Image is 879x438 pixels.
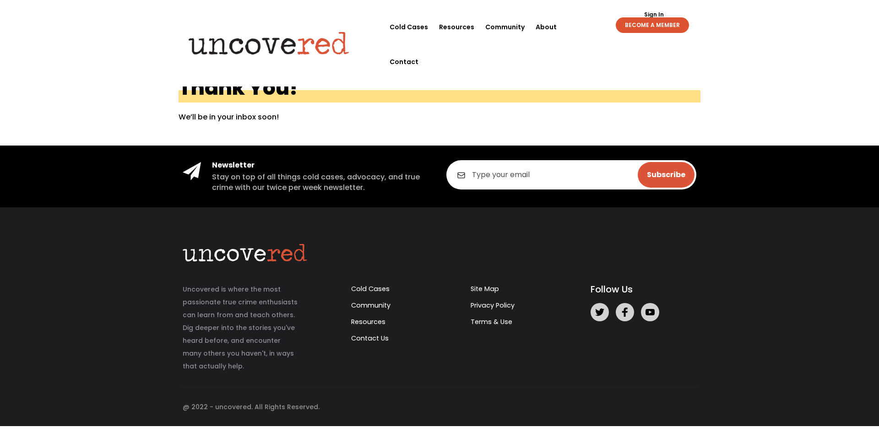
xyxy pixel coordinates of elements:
h5: Stay on top of all things cold cases, advocacy, and true crime with our twice per week newsletter. [212,172,433,193]
a: About [536,10,557,44]
a: BECOME A MEMBER [616,17,689,33]
a: Community [351,301,391,310]
a: Sign In [639,12,669,17]
a: Community [485,10,525,44]
h4: Newsletter [212,160,433,170]
h5: Follow Us [591,283,696,296]
a: Site Map [471,284,499,293]
h1: Thank You! [179,77,700,103]
a: Contact Us [351,334,389,343]
a: Contact [390,44,418,79]
p: Uncovered is where the most passionate true crime enthusiasts can learn from and teach others. Di... [183,283,301,373]
a: Resources [439,10,474,44]
input: Subscribe [638,162,695,188]
p: We’ll be in your inbox soon! [179,112,700,123]
a: Terms & Use [471,317,512,326]
a: Resources [351,317,385,326]
img: Uncovered logo [181,25,357,61]
a: Privacy Policy [471,301,515,310]
div: @ 2022 - uncovered. All Rights Reserved. [183,387,696,411]
a: Cold Cases [390,10,428,44]
a: Cold Cases [351,284,390,293]
input: Type your email [446,160,696,189]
